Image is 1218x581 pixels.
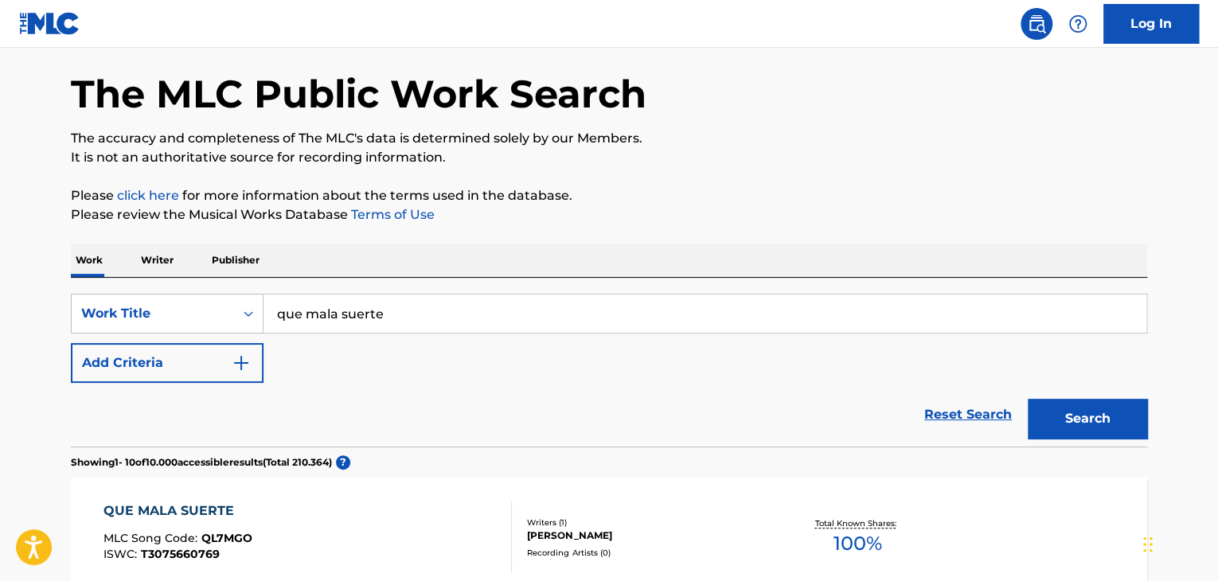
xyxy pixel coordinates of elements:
[71,70,646,118] h1: The MLC Public Work Search
[71,205,1147,224] p: Please review the Musical Works Database
[527,547,767,559] div: Recording Artists ( 0 )
[1027,14,1046,33] img: search
[71,186,1147,205] p: Please for more information about the terms used in the database.
[136,244,178,277] p: Writer
[19,12,80,35] img: MLC Logo
[1068,14,1087,33] img: help
[207,244,264,277] p: Publisher
[141,547,220,561] span: T3075660769
[1028,399,1147,439] button: Search
[1138,505,1218,581] div: Widget de chat
[336,455,350,470] span: ?
[71,343,264,383] button: Add Criteria
[527,528,767,543] div: [PERSON_NAME]
[117,188,179,203] a: click here
[81,304,224,323] div: Work Title
[201,531,252,545] span: QL7MGO
[71,244,107,277] p: Work
[103,531,201,545] span: MLC Song Code :
[232,353,251,372] img: 9d2ae6d4665cec9f34b9.svg
[1021,8,1052,40] a: Public Search
[1138,505,1218,581] iframe: Chat Widget
[71,455,332,470] p: Showing 1 - 10 of 10.000 accessible results (Total 210.364 )
[1062,8,1094,40] div: Help
[103,547,141,561] span: ISWC :
[1103,4,1199,44] a: Log In
[71,148,1147,167] p: It is not an authoritative source for recording information.
[527,517,767,528] div: Writers ( 1 )
[103,501,252,521] div: QUE MALA SUERTE
[814,517,900,529] p: Total Known Shares:
[916,397,1020,432] a: Reset Search
[71,129,1147,148] p: The accuracy and completeness of The MLC's data is determined solely by our Members.
[833,529,881,558] span: 100 %
[71,294,1147,446] form: Search Form
[348,207,435,222] a: Terms of Use
[1143,521,1153,568] div: Arrastrar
